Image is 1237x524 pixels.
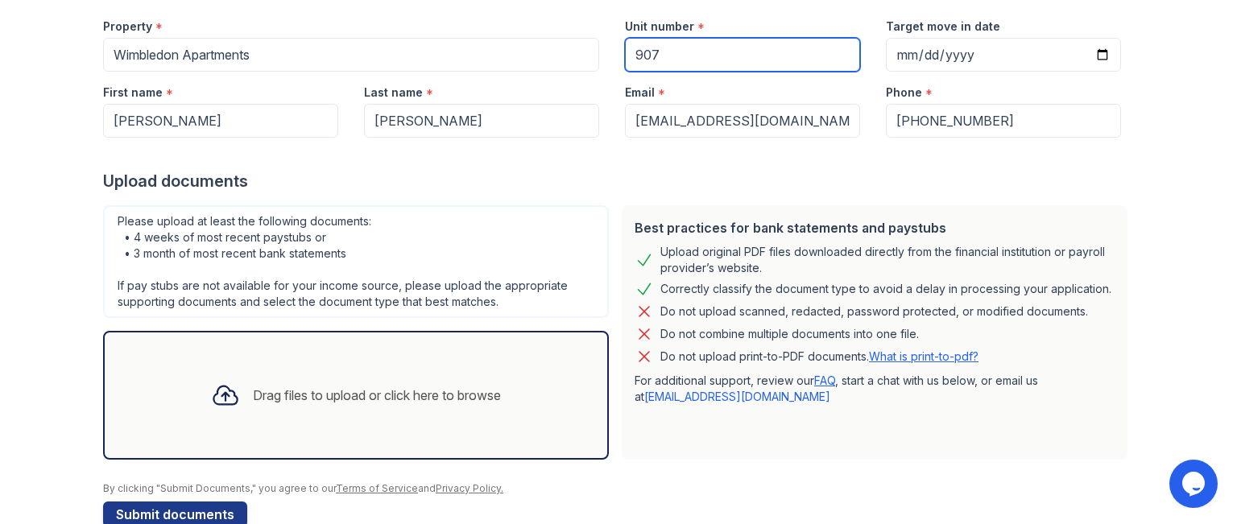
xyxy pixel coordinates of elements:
p: Do not upload print-to-PDF documents. [660,349,978,365]
label: Last name [364,85,423,101]
div: Do not combine multiple documents into one file. [660,324,919,344]
div: By clicking "Submit Documents," you agree to our and [103,482,1134,495]
div: Upload original PDF files downloaded directly from the financial institution or payroll provider’... [660,244,1115,276]
div: Please upload at least the following documents: • 4 weeks of most recent paystubs or • 3 month of... [103,205,609,318]
div: Upload documents [103,170,1134,192]
label: Email [625,85,655,101]
label: Phone [886,85,922,101]
a: Terms of Service [336,482,418,494]
a: FAQ [814,373,835,387]
label: Unit number [625,19,694,35]
div: Correctly classify the document type to avoid a delay in processing your application. [660,279,1111,299]
div: Drag files to upload or click here to browse [253,386,501,405]
div: Best practices for bank statements and paystubs [635,218,1115,237]
div: Do not upload scanned, redacted, password protected, or modified documents. [660,302,1088,321]
a: What is print-to-pdf? [869,349,978,363]
label: Property [103,19,152,35]
a: Privacy Policy. [436,482,503,494]
p: For additional support, review our , start a chat with us below, or email us at [635,373,1115,405]
a: [EMAIL_ADDRESS][DOMAIN_NAME] [644,390,830,403]
iframe: chat widget [1169,460,1221,508]
label: First name [103,85,163,101]
label: Target move in date [886,19,1000,35]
